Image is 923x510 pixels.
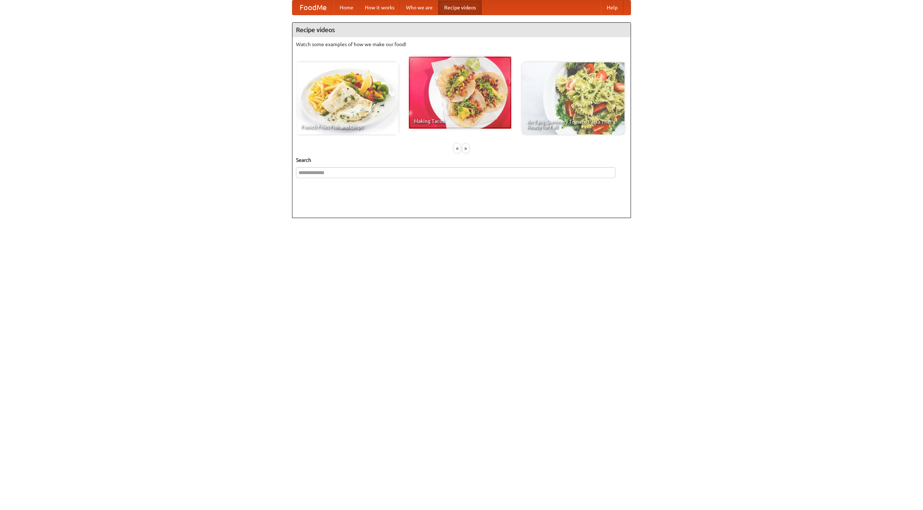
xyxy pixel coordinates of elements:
[414,119,506,124] span: Making Tacos
[601,0,623,15] a: Help
[438,0,482,15] a: Recipe videos
[296,41,627,48] p: Watch some examples of how we make our food!
[296,156,627,164] h5: Search
[522,62,624,134] a: An Easy, Summery Tomato Pasta That's Ready for Fall
[400,0,438,15] a: Who we are
[301,124,393,129] span: French Fries Fish and Chips
[292,23,631,37] h4: Recipe videos
[527,119,619,129] span: An Easy, Summery Tomato Pasta That's Ready for Fall
[409,57,511,129] a: Making Tacos
[463,144,469,153] div: »
[292,0,334,15] a: FoodMe
[296,62,398,134] a: French Fries Fish and Chips
[359,0,400,15] a: How it works
[454,144,460,153] div: «
[334,0,359,15] a: Home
